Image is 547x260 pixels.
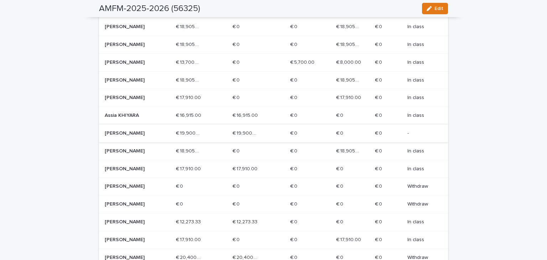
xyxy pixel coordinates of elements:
p: € 8,000.00 [336,58,363,66]
p: € 0 [336,182,345,189]
tr: [PERSON_NAME]€ 18,905.00€ 18,905.00 € 0€ 0 € 0€ 0 € 18,905.00€ 18,905.00 € 0€ 0 In class [99,36,448,53]
p: € 18,905.00 [176,22,203,30]
p: € 0 [290,22,299,30]
tr: [PERSON_NAME]€ 17,910.00€ 17,910.00 € 0€ 0 € 0€ 0 € 17,910.00€ 17,910.00 € 0€ 0 In class [99,231,448,249]
span: Edit [434,6,443,11]
p: € 0 [233,235,241,243]
p: € 18,905.00 [336,22,363,30]
p: € 16,915.00 [233,111,259,119]
p: € 0 [375,40,384,48]
p: € 12,273.33 [176,218,202,225]
tr: [PERSON_NAME]€ 12,273.33€ 12,273.33 € 12,273.33€ 12,273.33 € 0€ 0 € 0€ 0 € 0€ 0 In class [99,213,448,231]
p: Withdraw [407,183,437,189]
p: € 19,900.00 [233,129,259,136]
p: € 0 [375,93,384,101]
tr: [PERSON_NAME]€ 18,905.00€ 18,905.00 € 0€ 0 € 0€ 0 € 18,905.00€ 18,905.00 € 0€ 0 In class [99,71,448,89]
p: € 0 [375,147,384,154]
p: € 13,700.00 [176,58,203,66]
tr: Assia KHIYARA€ 16,915.00€ 16,915.00 € 16,915.00€ 16,915.00 € 0€ 0 € 0€ 0 € 0€ 0 In class [99,107,448,125]
p: [PERSON_NAME] [105,24,156,30]
p: € 18,905.00 [336,147,363,154]
p: [PERSON_NAME] [105,77,156,83]
p: € 18,905.00 [176,147,203,154]
p: In class [407,148,437,154]
p: [PERSON_NAME] [105,183,156,189]
p: [PERSON_NAME] [105,95,156,101]
p: € 0 [336,218,345,225]
p: € 17,910.00 [233,165,259,172]
p: [PERSON_NAME] [105,237,156,243]
p: € 0 [336,165,345,172]
p: € 0 [233,93,241,101]
p: € 0 [290,40,299,48]
p: € 0 [375,218,384,225]
p: In class [407,77,437,83]
p: In class [407,24,437,30]
p: € 0 [176,200,184,207]
h2: AMFM-2025-2026 (56325) [99,4,200,14]
p: [PERSON_NAME] [105,201,156,207]
p: € 0 [233,22,241,30]
p: € 18,905.00 [336,76,363,83]
p: € 0 [336,129,345,136]
p: € 0 [375,111,384,119]
p: € 0 [290,93,299,101]
p: € 17,910.00 [336,93,363,101]
tr: [PERSON_NAME]€ 18,905.00€ 18,905.00 € 0€ 0 € 0€ 0 € 18,905.00€ 18,905.00 € 0€ 0 In class [99,18,448,36]
p: € 0 [233,147,241,154]
p: In class [407,219,437,225]
p: In class [407,59,437,66]
p: € 0 [290,111,299,119]
tr: [PERSON_NAME]€ 17,910.00€ 17,910.00 € 0€ 0 € 0€ 0 € 17,910.00€ 17,910.00 € 0€ 0 In class [99,89,448,107]
p: € 17,910.00 [336,235,363,243]
p: € 0 [336,200,345,207]
tr: [PERSON_NAME]€ 18,905.00€ 18,905.00 € 0€ 0 € 0€ 0 € 18,905.00€ 18,905.00 € 0€ 0 In class [99,142,448,160]
p: € 0 [233,76,241,83]
p: € 18,905.00 [336,40,363,48]
p: € 0 [290,235,299,243]
p: € 18,905.00 [176,40,203,48]
p: € 0 [336,111,345,119]
p: [PERSON_NAME] [105,166,156,172]
tr: [PERSON_NAME]€ 17,910.00€ 17,910.00 € 17,910.00€ 17,910.00 € 0€ 0 € 0€ 0 € 0€ 0 In class [99,160,448,178]
p: € 0 [233,182,241,189]
tr: [PERSON_NAME]€ 19,900.00€ 19,900.00 € 19,900.00€ 19,900.00 € 0€ 0 € 0€ 0 € 0€ 0 - [99,124,448,142]
p: € 0 [375,22,384,30]
p: - [407,130,437,136]
p: In class [407,42,437,48]
p: € 0 [290,218,299,225]
p: [PERSON_NAME] [105,130,156,136]
p: € 17,910.00 [176,235,202,243]
p: In class [407,166,437,172]
p: [PERSON_NAME] [105,59,156,66]
p: € 0 [176,182,184,189]
tr: [PERSON_NAME]€ 13,700.00€ 13,700.00 € 0€ 0 € 5,700.00€ 5,700.00 € 8,000.00€ 8,000.00 € 0€ 0 In class [99,53,448,71]
p: € 0 [375,129,384,136]
p: € 19,900.00 [176,129,203,136]
p: € 0 [233,200,241,207]
p: € 5,700.00 [290,58,316,66]
p: [PERSON_NAME] [105,148,156,154]
p: € 0 [233,58,241,66]
p: € 0 [290,76,299,83]
p: € 0 [290,182,299,189]
p: In class [407,113,437,119]
p: € 16,915.00 [176,111,203,119]
p: € 0 [375,76,384,83]
tr: [PERSON_NAME]€ 0€ 0 € 0€ 0 € 0€ 0 € 0€ 0 € 0€ 0 Withdraw [99,196,448,213]
p: € 0 [290,147,299,154]
p: € 0 [375,58,384,66]
p: € 12,273.33 [233,218,259,225]
p: € 0 [375,165,384,172]
p: € 17,910.00 [176,165,202,172]
p: [PERSON_NAME] [105,219,156,225]
p: € 18,905.00 [176,76,203,83]
p: € 0 [375,200,384,207]
p: In class [407,95,437,101]
button: Edit [422,3,448,14]
p: In class [407,237,437,243]
p: Assia KHIYARA [105,113,156,119]
p: € 0 [290,165,299,172]
tr: [PERSON_NAME]€ 0€ 0 € 0€ 0 € 0€ 0 € 0€ 0 € 0€ 0 Withdraw [99,178,448,196]
p: € 0 [290,129,299,136]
